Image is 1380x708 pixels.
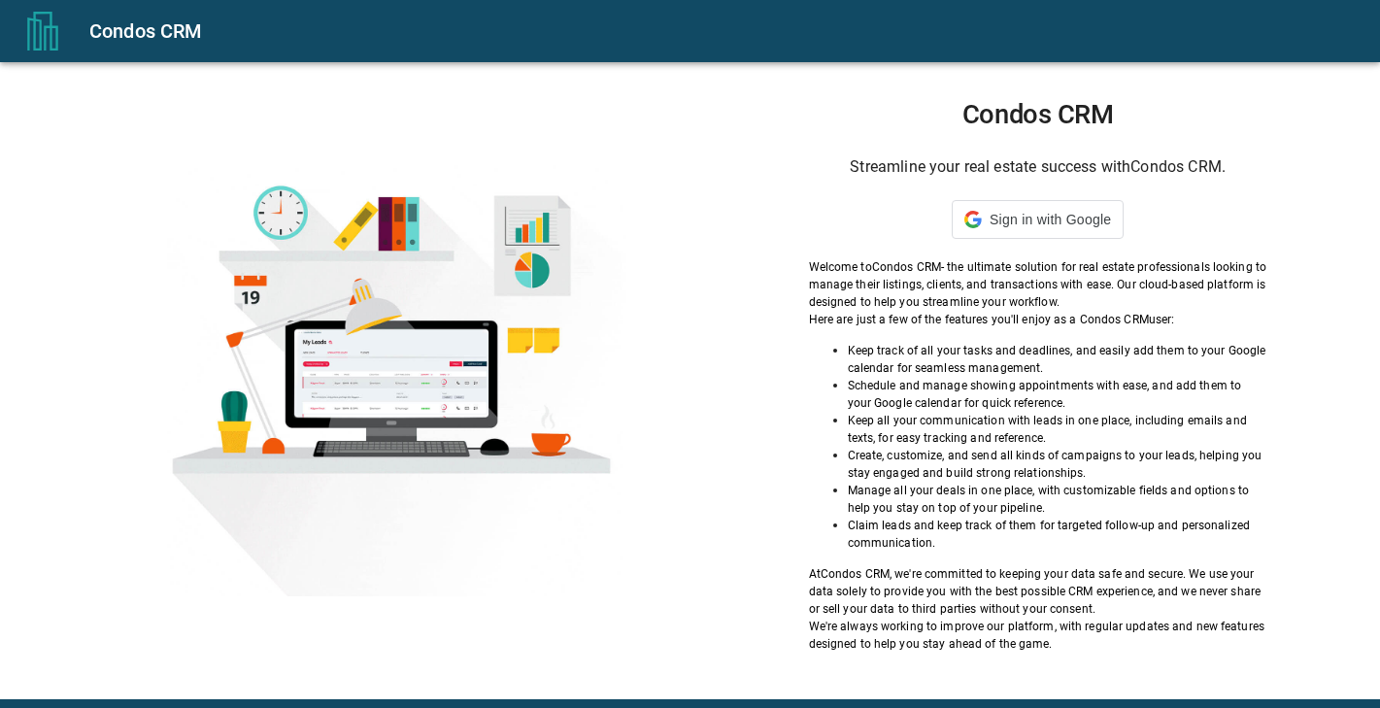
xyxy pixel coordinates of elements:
[952,200,1124,239] div: Sign in with Google
[89,16,1357,47] div: Condos CRM
[848,517,1267,552] p: Claim leads and keep track of them for targeted follow-up and personalized communication.
[848,447,1267,482] p: Create, customize, and send all kinds of campaigns to your leads, helping you stay engaged and bu...
[848,482,1267,517] p: Manage all your deals in one place, with customizable fields and options to help you stay on top ...
[809,258,1267,311] p: Welcome to Condos CRM - the ultimate solution for real estate professionals looking to manage the...
[809,565,1267,618] p: At Condos CRM , we're committed to keeping your data safe and secure. We use your data solely to ...
[809,153,1267,181] h6: Streamline your real estate success with Condos CRM .
[809,618,1267,653] p: We're always working to improve our platform, with regular updates and new features designed to h...
[809,99,1267,130] h1: Condos CRM
[848,377,1267,412] p: Schedule and manage showing appointments with ease, and add them to your Google calendar for quic...
[809,311,1267,328] p: Here are just a few of the features you'll enjoy as a Condos CRM user:
[848,412,1267,447] p: Keep all your communication with leads in one place, including emails and texts, for easy trackin...
[848,342,1267,377] p: Keep track of all your tasks and deadlines, and easily add them to your Google calendar for seaml...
